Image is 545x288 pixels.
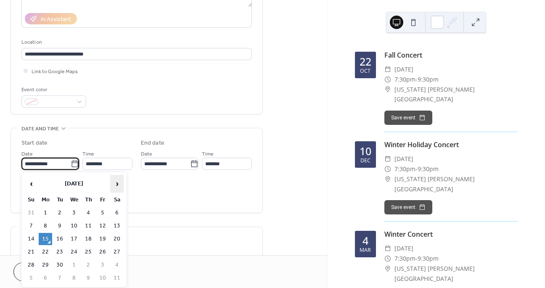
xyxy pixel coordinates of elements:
div: ​ [384,243,391,254]
div: ​ [384,164,391,174]
td: 8 [39,220,52,232]
td: 16 [53,233,66,245]
div: Oct [360,69,370,74]
span: [US_STATE] [PERSON_NAME][GEOGRAPHIC_DATA] [394,264,518,284]
th: Th [82,194,95,206]
div: ​ [384,254,391,264]
span: [DATE] [394,243,413,254]
td: 12 [96,220,109,232]
div: Fall Concert [384,50,518,60]
span: Date [21,150,33,159]
span: - [415,164,418,174]
td: 21 [24,246,38,258]
span: › [111,175,123,192]
div: Mar [360,248,371,253]
td: 4 [110,259,124,271]
div: ​ [384,174,391,184]
td: 6 [39,272,52,284]
td: 30 [53,259,66,271]
td: 2 [82,259,95,271]
td: 11 [82,220,95,232]
span: 7:30pm [394,164,415,174]
td: 4 [82,207,95,219]
span: ‹ [25,175,37,192]
td: 2 [53,207,66,219]
div: Dec [360,158,370,164]
td: 24 [67,246,81,258]
div: 10 [360,146,371,156]
button: Cancel [13,262,65,281]
td: 1 [67,259,81,271]
span: Link to Google Maps [32,67,78,76]
th: Sa [110,194,124,206]
td: 23 [53,246,66,258]
td: 10 [96,272,109,284]
td: 7 [53,272,66,284]
td: 13 [110,220,124,232]
div: ​ [384,64,391,74]
span: [DATE] [394,64,413,74]
div: Location [21,38,250,47]
td: 3 [96,259,109,271]
div: ​ [384,85,391,95]
span: - [415,74,418,85]
td: 3 [67,207,81,219]
div: Event color [21,85,85,94]
span: [US_STATE] [PERSON_NAME][GEOGRAPHIC_DATA] [394,85,518,105]
td: 11 [110,272,124,284]
div: Start date [21,139,48,148]
span: Date and time [21,124,59,133]
div: End date [141,139,164,148]
th: [DATE] [39,175,109,193]
td: 9 [53,220,66,232]
td: 22 [39,246,52,258]
th: Mo [39,194,52,206]
th: Tu [53,194,66,206]
td: 5 [24,272,38,284]
td: 18 [82,233,95,245]
td: 31 [24,207,38,219]
td: 15 [39,233,52,245]
span: [US_STATE] [PERSON_NAME][GEOGRAPHIC_DATA] [394,174,518,194]
td: 7 [24,220,38,232]
div: 22 [360,56,371,67]
div: ​ [384,154,391,164]
td: 9 [82,272,95,284]
button: Save event [384,111,432,125]
th: We [67,194,81,206]
td: 17 [67,233,81,245]
button: Save event [384,200,432,214]
span: - [415,254,418,264]
span: Time [202,150,214,159]
td: 8 [67,272,81,284]
div: 4 [362,235,368,246]
td: 28 [24,259,38,271]
td: 19 [96,233,109,245]
td: 27 [110,246,124,258]
span: 9:30pm [418,254,439,264]
td: 14 [24,233,38,245]
td: 29 [39,259,52,271]
td: 5 [96,207,109,219]
td: 20 [110,233,124,245]
td: 1 [39,207,52,219]
td: 26 [96,246,109,258]
td: 6 [110,207,124,219]
span: 9:30pm [418,164,439,174]
span: 7:30pm [394,254,415,264]
th: Fr [96,194,109,206]
div: Winter Holiday Concert [384,140,518,150]
div: ​ [384,264,391,274]
th: Su [24,194,38,206]
span: 7:30pm [394,74,415,85]
span: 9:30pm [418,74,439,85]
div: Winter Concert [384,229,518,239]
span: Date [141,150,152,159]
span: [DATE] [394,154,413,164]
div: ​ [384,74,391,85]
span: Time [82,150,94,159]
td: 10 [67,220,81,232]
td: 25 [82,246,95,258]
